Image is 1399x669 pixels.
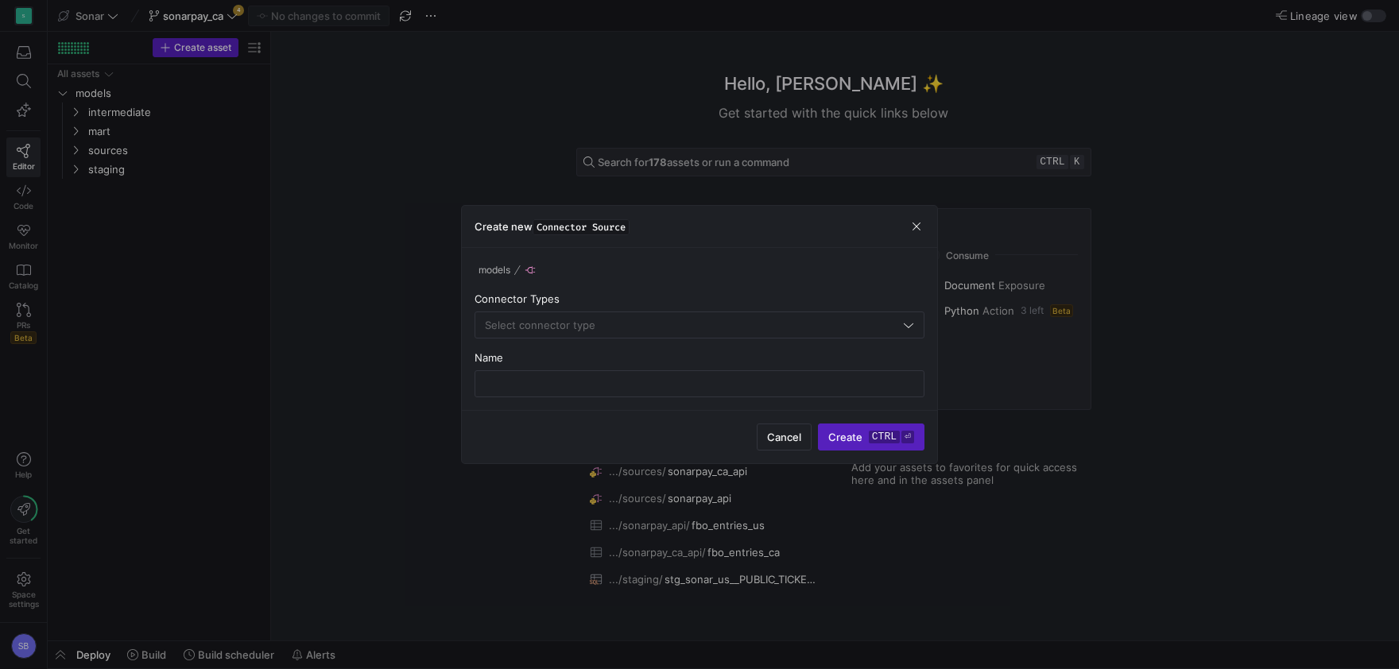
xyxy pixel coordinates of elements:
span: Create [828,431,914,443]
h3: Create new [475,220,630,233]
span: Cancel [767,431,801,443]
kbd: ⏎ [901,431,914,443]
button: Cancel [757,423,812,451]
span: models [479,265,510,276]
button: Createctrl⏎ [818,423,924,451]
span: Name [475,351,503,364]
div: Connector Types [475,292,924,305]
kbd: ctrl [869,431,900,443]
span: Connector Source [533,219,630,235]
input: Select connector type [485,319,900,331]
button: models [475,261,514,280]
